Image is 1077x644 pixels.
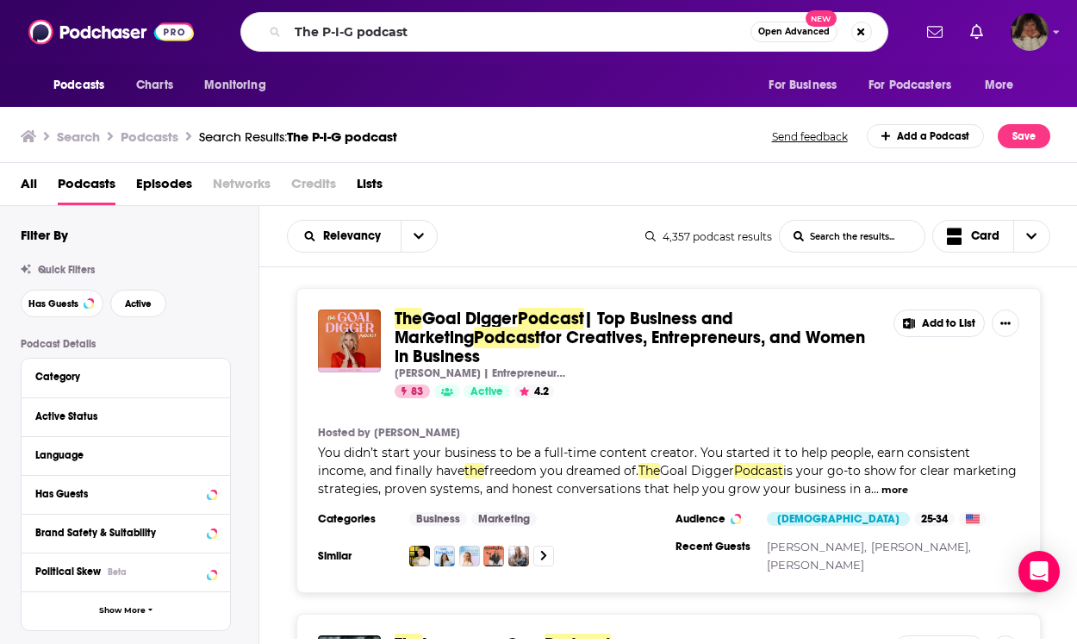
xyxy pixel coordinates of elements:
span: ... [871,481,879,497]
h3: Audience [675,512,753,526]
div: Active Status [35,410,205,422]
button: Show More Button [992,309,1019,337]
span: Active [125,299,152,309]
div: 4,357 podcast results [645,230,772,243]
button: Active [110,290,166,317]
div: Open Intercom Messenger [1018,551,1060,592]
span: Podcast [474,327,540,348]
a: Add a Podcast [867,124,985,148]
span: for Creatives, Entrepreneurs, and Women in Business [395,327,865,367]
span: Podcast [518,308,584,329]
span: Active [470,384,503,401]
div: 25-34 [914,512,955,526]
a: Marketing [471,512,537,526]
span: New [806,10,837,27]
span: freedom you dreamed of. [484,463,638,478]
button: Show profile menu [1011,13,1049,51]
img: The Jasmine Star Show [508,546,529,566]
a: TheGoal DiggerPodcast| Top Business and MarketingPodcastfor Creatives, Entrepreneurs, and Women i... [395,309,880,366]
a: Active [464,385,510,398]
span: The [638,463,660,478]
span: Show More [99,606,146,616]
a: Show notifications dropdown [963,17,990,47]
img: Build Your Tribe | Grow Your Business with Social Media [409,546,430,566]
button: open menu [41,69,127,102]
a: Lists [357,170,383,205]
span: Monitoring [204,73,265,97]
button: Category [35,366,216,387]
a: [PERSON_NAME], [871,540,971,553]
img: the bossbabe podcast [483,546,504,566]
img: Podchaser - Follow, Share and Rate Podcasts [28,16,194,48]
img: The Amy Porterfield Show [434,546,455,566]
p: [PERSON_NAME] | Entrepreneurship, Business Strategy & Marketing [395,366,567,380]
span: Goal Digger [660,463,734,478]
span: For Business [769,73,837,97]
button: Open AdvancedNew [750,22,837,42]
span: the [464,463,484,478]
button: Political SkewBeta [35,560,216,582]
span: Open Advanced [758,28,830,36]
span: Goal Digger [422,308,518,329]
h3: Similar [318,549,395,563]
button: open menu [973,69,1036,102]
h2: Filter By [21,227,68,243]
div: Brand Safety & Suitability [35,527,202,539]
button: Has Guests [21,290,103,317]
div: Beta [108,566,127,578]
span: More [985,73,1014,97]
div: Search Results: [199,128,397,145]
div: Category [35,371,205,383]
a: Business [409,512,467,526]
a: [PERSON_NAME], [767,540,867,553]
span: The P-I-G podcast [287,128,397,145]
span: Charts [136,73,173,97]
span: Relevancy [323,230,387,242]
h3: Categories [318,512,395,526]
button: Language [35,444,216,466]
h2: Choose List sort [287,220,438,253]
span: Logged in as angelport [1011,13,1049,51]
span: The [395,308,422,329]
a: Search Results:The P-I-G podcast [199,128,397,145]
a: Podcasts [58,170,115,205]
p: Podcast Details [21,338,231,350]
span: Credits [291,170,336,205]
a: All [21,170,37,205]
a: Show notifications dropdown [920,17,949,47]
span: You didn’t start your business to be a full-time content creator. You started it to help people, ... [318,445,970,478]
button: open menu [401,221,437,252]
h3: Recent Guests [675,540,753,553]
span: Has Guests [28,299,78,309]
button: open menu [857,69,976,102]
span: Card [971,230,999,242]
button: 4.2 [514,385,554,398]
a: [PERSON_NAME] [374,426,460,440]
span: | Top Business and Marketing [395,308,733,348]
button: Brand Safety & Suitability [35,522,216,543]
span: Political Skew [35,566,101,578]
button: Add to List [893,309,985,337]
h3: Podcasts [121,128,178,145]
button: more [881,483,908,497]
button: Active Status [35,405,216,427]
span: Podcasts [53,73,104,97]
a: The Goal Digger Podcast | Top Business and Marketing Podcast for Creatives, Entrepreneurs, and Wo... [318,309,381,372]
img: The Influencer Podcast [459,546,480,566]
span: Quick Filters [38,264,95,276]
button: open menu [192,69,288,102]
span: For Podcasters [868,73,951,97]
div: Has Guests [35,488,202,500]
a: Episodes [136,170,192,205]
input: Search podcasts, credits, & more... [288,18,750,46]
button: Choose View [932,220,1051,253]
div: [DEMOGRAPHIC_DATA] [767,512,910,526]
